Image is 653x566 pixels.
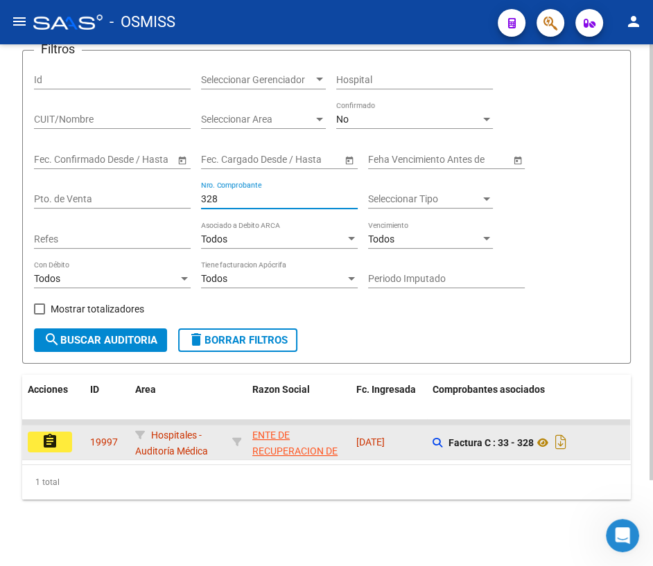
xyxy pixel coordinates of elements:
[175,152,189,167] button: Open calendar
[201,74,313,86] span: Seleccionar Gerenciador
[625,13,642,30] mat-icon: person
[34,39,82,59] h3: Filtros
[368,193,480,205] span: Seleccionar Tipo
[44,331,60,348] mat-icon: search
[433,384,545,395] span: Comprobantes asociados
[85,375,130,436] datatable-header-cell: ID
[449,437,534,448] strong: Factura C : 33 - 328
[42,433,58,450] mat-icon: assignment
[606,519,639,552] iframe: Intercom live chat
[22,465,631,499] div: 1 total
[188,334,288,346] span: Borrar Filtros
[336,114,349,125] span: No
[11,13,28,30] mat-icon: menu
[351,375,427,436] datatable-header-cell: Fc. Ingresada
[90,436,118,448] span: 19997
[178,328,297,352] button: Borrar Filtros
[427,375,632,436] datatable-header-cell: Comprobantes asociados
[188,331,204,348] mat-icon: delete
[22,375,85,436] datatable-header-cell: Acciones
[252,427,345,457] div: - 30718615700
[135,384,156,395] span: Area
[201,233,227,245] span: Todos
[135,430,208,457] span: Hospitales - Auditoría Médica
[356,384,416,395] span: Fc. Ingresada
[34,273,60,284] span: Todos
[368,233,394,245] span: Todos
[201,114,313,125] span: Seleccionar Area
[247,375,351,436] datatable-header-cell: Razon Social
[252,384,310,395] span: Razon Social
[34,328,167,352] button: Buscar Auditoria
[356,436,385,448] span: [DATE]
[44,334,157,346] span: Buscar Auditoria
[96,154,164,166] input: Fecha fin
[110,7,175,37] span: - OSMISS
[201,154,252,166] input: Fecha inicio
[342,152,356,167] button: Open calendar
[51,301,144,317] span: Mostrar totalizadores
[510,152,525,167] button: Open calendar
[201,273,227,284] span: Todos
[252,430,344,536] span: ENTE DE RECUPERACION DE FONDOS PARA EL FORTALECIMIENTO DEL SISTEMA DE SALUD DE MENDOZA (REFORSAL)...
[34,154,85,166] input: Fecha inicio
[28,384,68,395] span: Acciones
[130,375,227,436] datatable-header-cell: Area
[90,384,99,395] span: ID
[263,154,331,166] input: Fecha fin
[552,431,570,453] i: Descargar documento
